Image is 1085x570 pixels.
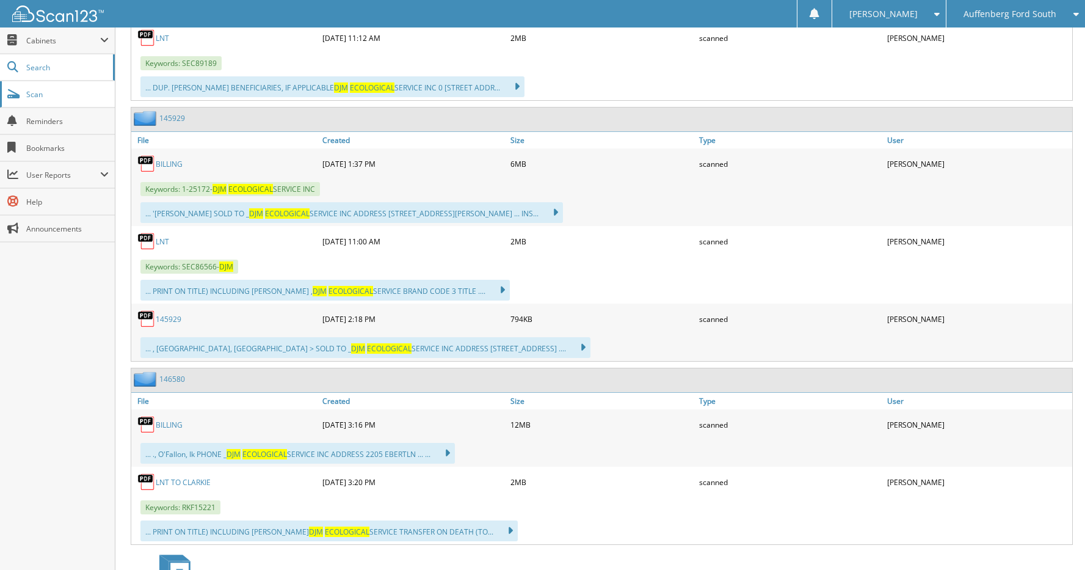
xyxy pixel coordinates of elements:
span: ECOLOGICAL [265,208,310,219]
a: BILLING [156,420,183,430]
a: 145929 [159,113,185,123]
span: User Reports [26,170,100,180]
span: DJM [351,343,365,354]
span: DJM [227,449,241,459]
span: DJM [249,208,263,219]
a: LNT [156,33,169,43]
img: PDF.png [137,232,156,250]
span: Scan [26,89,109,100]
a: Type [696,393,884,409]
span: Keywords: SEC89189 [140,56,222,70]
a: LNT [156,236,169,247]
span: DJM [313,286,327,296]
div: scanned [696,229,884,254]
a: Created [319,132,507,148]
div: scanned [696,26,884,50]
div: [PERSON_NAME] [884,470,1072,494]
div: [PERSON_NAME] [884,412,1072,437]
div: [PERSON_NAME] [884,152,1072,176]
img: folder2.png [134,111,159,126]
div: [DATE] 11:00 AM [319,229,507,254]
span: ECOLOGICAL [350,82,394,93]
a: LNT TO CLARKIE [156,477,211,488]
a: Created [319,393,507,409]
div: ... '[PERSON_NAME] SOLD TO _ SERVICE INC ADDRESS [STREET_ADDRESS][PERSON_NAME] ... INS... [140,202,563,223]
span: DJM [334,82,348,93]
div: [DATE] 11:12 AM [319,26,507,50]
span: Keywords: 1-25172- SERVICE INC [140,182,320,196]
span: DJM [212,184,227,194]
div: [PERSON_NAME] [884,229,1072,254]
span: Reminders [26,116,109,126]
a: BILLING [156,159,183,169]
div: 6MB [507,152,695,176]
div: ... DUP. [PERSON_NAME] BENEFICIARIES, IF APPLICABLE SERVICE INC 0 [STREET ADDR... [140,76,524,97]
span: ECOLOGICAL [367,343,412,354]
a: 145929 [156,314,181,324]
div: scanned [696,412,884,437]
div: 2MB [507,229,695,254]
a: 146580 [159,374,185,384]
div: 12MB [507,412,695,437]
div: [PERSON_NAME] [884,26,1072,50]
span: Announcements [26,224,109,234]
a: File [131,393,319,409]
span: Search [26,62,107,73]
a: File [131,132,319,148]
span: Keywords: SEC86566- [140,260,238,274]
div: scanned [696,307,884,331]
div: ... PRINT ON TITLE) INCLUDING [PERSON_NAME] SERVICE TRANSFER ON DEATH (TO... [140,521,518,541]
img: folder2.png [134,371,159,387]
img: PDF.png [137,473,156,491]
div: [DATE] 1:37 PM [319,152,507,176]
div: [PERSON_NAME] [884,307,1072,331]
span: Bookmarks [26,143,109,153]
a: User [884,393,1072,409]
span: Help [26,197,109,207]
div: ... , [GEOGRAPHIC_DATA], [GEOGRAPHIC_DATA] > SOLD TO _ SERVICE INC ADDRESS [STREET_ADDRESS] .... [140,337,590,358]
div: 794KB [507,307,695,331]
span: Keywords: RKF15221 [140,500,220,514]
div: ... ., O'Fallon, Ik PHONE _ SERVICE INC ADDRESS 2205 EBERTLN ... ... [140,443,455,464]
span: DJM [309,527,323,537]
span: Cabinets [26,35,100,46]
div: 2MB [507,470,695,494]
div: [DATE] 3:20 PM [319,470,507,494]
a: Size [507,393,695,409]
span: ECOLOGICAL [325,527,369,537]
img: PDF.png [137,310,156,328]
a: Size [507,132,695,148]
div: [DATE] 2:18 PM [319,307,507,331]
span: [PERSON_NAME] [849,10,918,18]
img: PDF.png [137,415,156,434]
div: ... PRINT ON TITLE) INCLUDING [PERSON_NAME] , SERVICE BRAND CODE 3 TITLE .... [140,280,510,301]
div: [DATE] 3:16 PM [319,412,507,437]
a: Type [696,132,884,148]
div: scanned [696,152,884,176]
img: PDF.png [137,29,156,47]
span: ECOLOGICAL [242,449,287,459]
div: scanned [696,470,884,494]
span: Auffenberg Ford South [963,10,1056,18]
a: User [884,132,1072,148]
span: DJM [219,261,233,272]
img: scan123-logo-white.svg [12,5,104,22]
span: ECOLOGICAL [228,184,273,194]
div: 2MB [507,26,695,50]
img: PDF.png [137,155,156,173]
span: ECOLOGICAL [328,286,373,296]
